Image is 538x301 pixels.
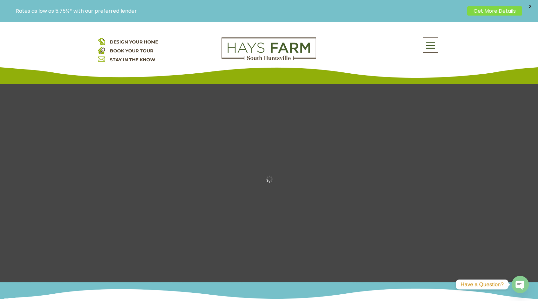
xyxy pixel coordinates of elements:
[525,2,535,11] span: X
[110,57,155,63] a: STAY IN THE KNOW
[222,37,316,60] img: Logo
[110,39,158,45] a: DESIGN YOUR HOME
[110,48,153,54] a: BOOK YOUR TOUR
[222,56,316,62] a: hays farm homes huntsville development
[467,6,522,16] a: Get More Details
[98,46,105,54] img: book your home tour
[16,8,464,14] p: Rates as low as 5.75%* with our preferred lender
[98,37,105,45] img: design your home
